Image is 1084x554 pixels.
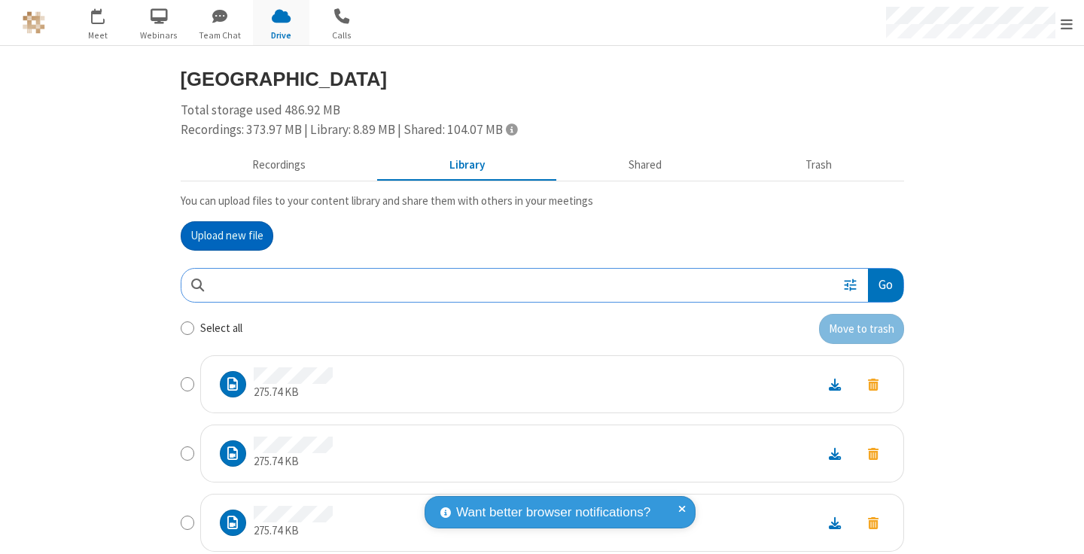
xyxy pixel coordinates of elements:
[815,445,854,462] a: Download file
[734,151,904,180] button: Trash
[868,269,903,303] button: Go
[254,384,333,401] p: 275.74 KB
[181,68,904,90] h3: [GEOGRAPHIC_DATA]
[23,11,45,34] img: QA Selenium DO NOT DELETE OR CHANGE
[254,453,333,470] p: 275.74 KB
[378,151,557,180] button: Content library
[456,503,650,522] span: Want better browser notifications?
[254,522,333,540] p: 275.74 KB
[314,29,370,42] span: Calls
[70,29,126,42] span: Meet
[506,123,517,135] span: Totals displayed include files that have been moved to the trash.
[557,151,734,180] button: Shared during meetings
[192,29,248,42] span: Team Chat
[131,29,187,42] span: Webinars
[181,101,904,139] div: Total storage used 486.92 MB
[854,374,892,394] button: Move to trash
[253,29,309,42] span: Drive
[181,151,378,180] button: Recorded meetings
[200,320,242,337] label: Select all
[181,120,904,140] div: Recordings: 373.97 MB | Library: 8.89 MB | Shared: 104.07 MB
[815,514,854,531] a: Download file
[181,193,904,210] p: You can upload files to your content library and share them with others in your meetings
[854,513,892,533] button: Move to trash
[102,8,111,20] div: 1
[181,221,273,251] button: Upload new file
[854,443,892,464] button: Move to trash
[819,314,904,344] button: Move to trash
[815,376,854,393] a: Download file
